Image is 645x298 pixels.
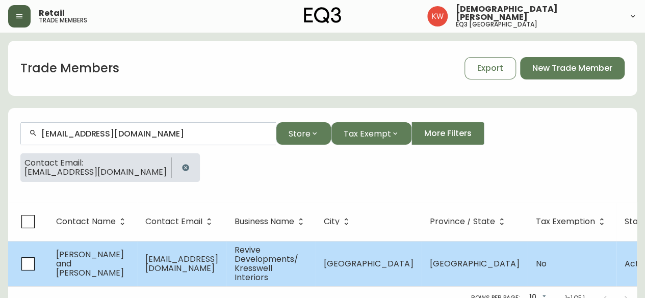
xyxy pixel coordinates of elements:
span: Business Name [235,219,294,225]
span: Tax Exempt [344,127,391,140]
span: New Trade Member [532,63,612,74]
span: Contact Name [56,217,129,226]
span: Tax Exemption [536,219,595,225]
span: City [324,217,353,226]
span: [GEOGRAPHIC_DATA] [324,258,414,269]
span: Tax Exemption [536,217,608,226]
button: Store [276,122,331,145]
h1: Trade Members [20,60,119,77]
span: Contact Name [56,219,116,225]
button: More Filters [411,122,484,145]
span: Province / State [430,217,508,226]
button: Tax Exempt [331,122,411,145]
span: Contact Email [145,217,216,226]
span: [EMAIL_ADDRESS][DOMAIN_NAME] [24,168,167,177]
img: logo [304,7,342,23]
button: Export [465,57,516,79]
span: Contact Email: [24,158,167,168]
span: More Filters [424,128,472,139]
span: No [536,258,547,269]
span: [GEOGRAPHIC_DATA] [430,258,520,269]
span: Revive Developments/ Kresswell Interiors [235,244,298,283]
span: Retail [39,9,65,17]
span: Export [477,63,503,74]
button: New Trade Member [520,57,625,79]
span: Contact Email [145,219,202,225]
span: [DEMOGRAPHIC_DATA][PERSON_NAME] [456,5,621,21]
h5: eq3 [GEOGRAPHIC_DATA] [456,21,537,28]
input: Search [41,129,268,139]
span: City [324,219,340,225]
span: Business Name [235,217,307,226]
span: [EMAIL_ADDRESS][DOMAIN_NAME] [145,253,218,274]
span: Province / State [430,219,495,225]
h5: trade members [39,17,87,23]
img: f33162b67396b0982c40ce2a87247151 [427,6,448,26]
span: Store [289,127,311,140]
span: [PERSON_NAME] and [PERSON_NAME] [56,249,124,279]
